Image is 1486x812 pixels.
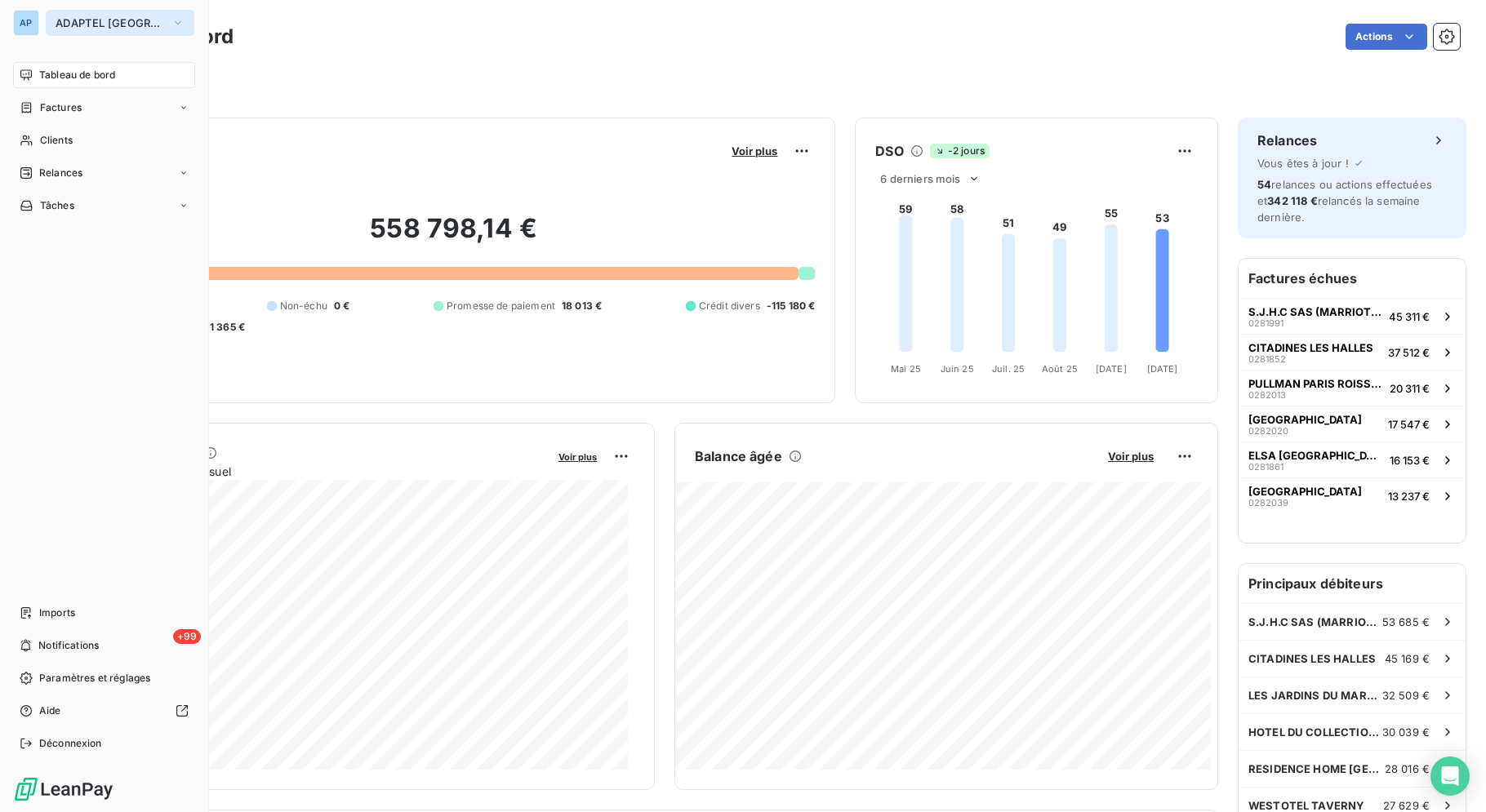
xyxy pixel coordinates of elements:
span: 32 509 € [1382,689,1430,702]
h2: 558 798,14 € [92,212,815,261]
tspan: [DATE] [1147,363,1178,375]
span: Voir plus [732,144,777,158]
span: Promesse de paiement [447,299,555,313]
span: 13 237 € [1388,490,1430,503]
span: WESTOTEL TAVERNY [1248,799,1364,812]
span: Paramètres et réglages [39,671,150,686]
span: ELSA [GEOGRAPHIC_DATA] [1248,449,1383,462]
span: Tâches [40,198,74,213]
span: ADAPTEL [GEOGRAPHIC_DATA] [56,16,165,29]
span: 54 [1257,178,1271,191]
span: Factures [40,100,82,115]
span: [GEOGRAPHIC_DATA] [1248,485,1362,498]
button: CITADINES LES HALLES028185237 512 € [1239,334,1466,370]
span: 6 derniers mois [880,172,960,185]
tspan: Mai 25 [891,363,921,375]
span: 45 311 € [1389,310,1430,323]
button: Actions [1346,24,1427,50]
span: 0282013 [1248,390,1286,400]
span: relances ou actions effectuées et relancés la semaine dernière. [1257,178,1432,224]
span: RESIDENCE HOME [GEOGRAPHIC_DATA] [1248,762,1385,775]
span: HOTEL DU COLLECTIONNEUR (SOCIETE IMMOBILIERE ET) [1248,725,1382,739]
span: [GEOGRAPHIC_DATA] [1248,413,1362,426]
tspan: Juil. 25 [992,363,1025,375]
span: 27 629 € [1383,799,1430,812]
button: [GEOGRAPHIC_DATA]028203913 237 € [1239,477,1466,513]
span: 0 € [334,299,349,313]
span: Voir plus [558,451,597,463]
span: 18 013 € [562,299,602,313]
img: Logo LeanPay [13,776,114,802]
span: 342 118 € [1267,194,1317,207]
div: AP [13,10,39,36]
button: [GEOGRAPHIC_DATA]028202017 547 € [1239,406,1466,441]
h6: Relances [1257,131,1317,150]
span: 0281852 [1248,354,1286,364]
button: ELSA [GEOGRAPHIC_DATA]028186116 153 € [1239,441,1466,477]
span: Voir plus [1108,450,1154,463]
span: Notifications [38,638,99,653]
span: 0281861 [1248,462,1284,472]
h6: DSO [875,141,903,161]
span: CITADINES LES HALLES [1248,341,1373,354]
h6: Factures échues [1239,259,1466,298]
span: 45 169 € [1385,652,1430,665]
tspan: Juin 25 [941,363,974,375]
div: Open Intercom Messenger [1430,757,1470,796]
button: Voir plus [1103,449,1159,464]
span: 20 311 € [1390,382,1430,395]
span: 0282039 [1248,498,1288,508]
span: 0281991 [1248,318,1284,328]
a: Aide [13,698,195,724]
span: Déconnexion [39,736,102,751]
span: CITADINES LES HALLES [1248,652,1376,665]
span: 0282020 [1248,426,1288,436]
span: 28 016 € [1385,762,1430,775]
span: Tableau de bord [39,68,115,82]
span: +99 [173,629,201,644]
span: S.J.H.C SAS (MARRIOTT RIVE GAUCHE) [1248,615,1382,628]
h6: Principaux débiteurs [1239,564,1466,603]
span: -1 365 € [205,320,245,335]
span: Aide [39,703,61,718]
tspan: [DATE] [1096,363,1127,375]
span: Clients [40,133,73,148]
span: PULLMAN PARIS ROISSY CDG [1248,377,1383,390]
span: Crédit divers [699,299,760,313]
span: 17 547 € [1388,418,1430,431]
span: -2 jours [930,144,990,158]
span: Imports [39,606,75,620]
span: Vous êtes à jour ! [1257,157,1349,170]
span: 53 685 € [1382,615,1430,628]
span: LES JARDINS DU MARAIS [1248,689,1382,702]
span: Relances [39,166,82,180]
span: -115 180 € [767,299,816,313]
h6: Balance âgée [695,446,782,466]
button: Voir plus [554,449,602,464]
button: S.J.H.C SAS (MARRIOTT RIVE GAUCHE)028199145 311 € [1239,298,1466,334]
span: Non-échu [280,299,327,313]
span: 30 039 € [1382,725,1430,739]
span: Chiffre d'affaires mensuel [92,463,547,480]
button: PULLMAN PARIS ROISSY CDG028201320 311 € [1239,370,1466,406]
span: 37 512 € [1388,346,1430,359]
tspan: Août 25 [1042,363,1078,375]
button: Voir plus [727,144,782,158]
span: S.J.H.C SAS (MARRIOTT RIVE GAUCHE) [1248,305,1382,318]
span: 16 153 € [1390,454,1430,467]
